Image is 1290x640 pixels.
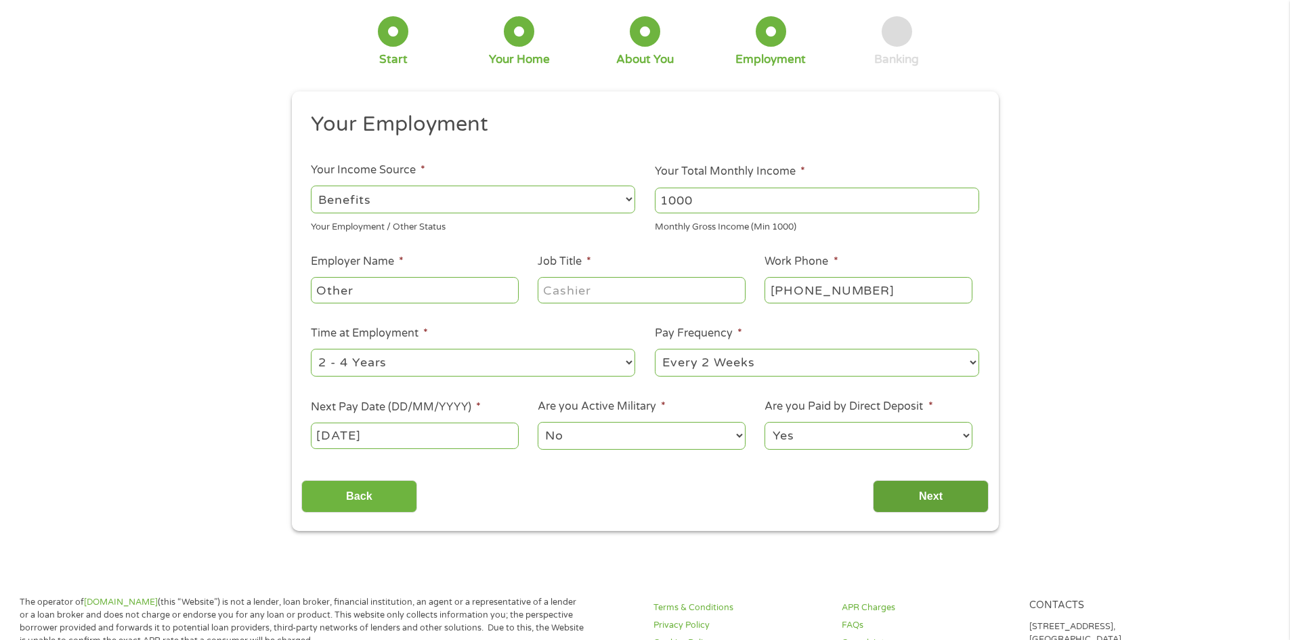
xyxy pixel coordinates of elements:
[301,480,417,513] input: Back
[311,423,518,448] input: Use the arrow keys to pick a date
[379,52,408,67] div: Start
[311,326,428,341] label: Time at Employment
[1029,599,1201,612] h4: Contacts
[311,163,425,177] label: Your Income Source
[874,52,919,67] div: Banking
[84,597,158,607] a: [DOMAIN_NAME]
[735,52,806,67] div: Employment
[842,601,1014,614] a: APR Charges
[873,480,989,513] input: Next
[653,601,825,614] a: Terms & Conditions
[616,52,674,67] div: About You
[538,400,666,414] label: Are you Active Military
[311,216,635,234] div: Your Employment / Other Status
[655,165,805,179] label: Your Total Monthly Income
[765,255,838,269] label: Work Phone
[311,111,969,138] h2: Your Employment
[655,216,979,234] div: Monthly Gross Income (Min 1000)
[311,255,404,269] label: Employer Name
[489,52,550,67] div: Your Home
[653,619,825,632] a: Privacy Policy
[655,326,742,341] label: Pay Frequency
[765,277,972,303] input: (231) 754-4010
[538,255,591,269] label: Job Title
[842,619,1014,632] a: FAQs
[655,188,979,213] input: 1800
[538,277,745,303] input: Cashier
[311,400,481,414] label: Next Pay Date (DD/MM/YYYY)
[765,400,932,414] label: Are you Paid by Direct Deposit
[311,277,518,303] input: Walmart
